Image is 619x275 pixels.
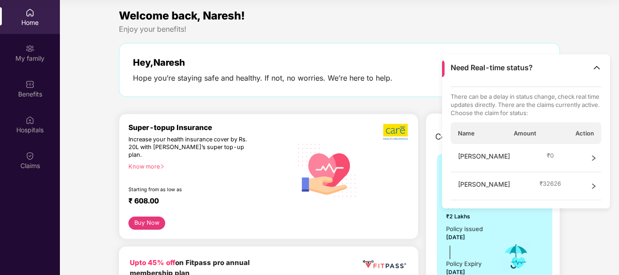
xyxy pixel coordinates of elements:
[128,187,254,193] div: Starting from as low as
[25,8,34,17] img: svg+xml;base64,PHN2ZyBpZD0iSG9tZSIgeG1sbnM9Imh0dHA6Ly93d3cudzMub3JnLzIwMDAvc3ZnIiB3aWR0aD0iMjAiIG...
[435,130,507,143] span: Company benefits
[514,129,536,137] span: Amount
[451,63,533,72] span: Need Real-time status?
[128,123,292,132] div: Super-topup Insurance
[292,134,363,205] img: svg+xml;base64,PHN2ZyB4bWxucz0iaHR0cDovL3d3dy53My5vcmcvMjAwMC9zdmciIHhtbG5zOnhsaW5rPSJodHRwOi8vd3...
[128,217,165,230] button: Buy Now
[130,258,175,267] b: Upto 45% off
[25,80,34,89] img: svg+xml;base64,PHN2ZyBpZD0iQmVuZWZpdHMiIHhtbG5zPSJodHRwOi8vd3d3LnczLm9yZy8yMDAwL3N2ZyIgd2lkdGg9Ij...
[446,259,481,269] div: Policy Expiry
[590,179,597,193] span: right
[133,73,393,83] div: Hope you’re staying safe and healthy. If not, no worries. We’re here to help.
[133,57,393,68] div: Hey, Naresh
[590,151,597,165] span: right
[25,116,34,125] img: svg+xml;base64,PHN2ZyBpZD0iSG9zcGl0YWxzIiB4bWxucz0iaHR0cDovL3d3dy53My5vcmcvMjAwMC9zdmciIHdpZHRoPS...
[361,257,408,272] img: fppp.png
[451,92,602,117] p: There can be a delay in status change, check real time updates directly. There are the claims cur...
[25,44,34,53] img: svg+xml;base64,PHN2ZyB3aWR0aD0iMjAiIGhlaWdodD0iMjAiIHZpZXdCb3g9IjAgMCAyMCAyMCIgZmlsbD0ibm9uZSIgeG...
[547,151,554,159] span: ₹ 0
[575,129,594,137] span: Action
[128,163,287,169] div: Know more
[592,63,601,72] img: Toggle Icon
[160,164,165,169] span: right
[446,212,489,221] span: ₹2 Lakhs
[458,129,475,137] span: Name
[119,24,560,34] div: Enjoy your benefits!
[458,151,510,165] span: [PERSON_NAME]
[25,151,34,160] img: svg+xml;base64,PHN2ZyBpZD0iQ2xhaW0iIHhtbG5zPSJodHRwOi8vd3d3LnczLm9yZy8yMDAwL3N2ZyIgd2lkdGg9IjIwIi...
[446,224,483,234] div: Policy issued
[128,197,283,207] div: ₹ 608.00
[540,179,561,188] span: ₹ 32626
[458,179,510,193] span: [PERSON_NAME]
[119,9,245,22] span: Welcome back, Naresh!
[128,136,253,159] div: Increase your health insurance cover by Rs. 20L with [PERSON_NAME]’s super top-up plan.
[501,241,531,271] img: icon
[383,123,409,140] img: b5dec4f62d2307b9de63beb79f102df3.png
[446,234,465,241] span: [DATE]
